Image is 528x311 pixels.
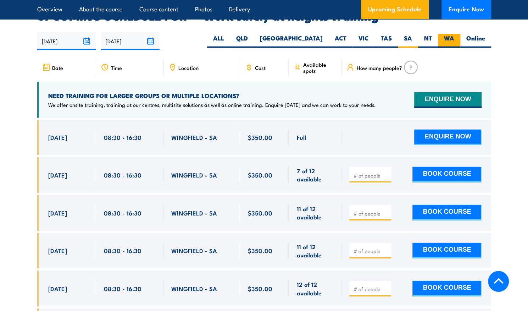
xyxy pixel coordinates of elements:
span: How many people? [356,65,402,71]
p: We offer onsite training, training at our centres, multisite solutions as well as online training... [48,101,376,108]
span: 08:30 - 16:30 [104,209,141,217]
label: NT [418,34,438,48]
span: 08:30 - 16:30 [104,284,141,293]
span: 7 of 12 available [296,167,334,183]
button: ENQUIRE NOW [414,92,481,108]
h4: NEED TRAINING FOR LARGER GROUPS OR MULTIPLE LOCATIONS? [48,92,376,99]
label: SA [398,34,418,48]
span: 08:30 - 16:30 [104,171,141,179]
span: WINGFIELD - SA [171,133,217,141]
span: WINGFIELD - SA [171,246,217,255]
label: [GEOGRAPHIC_DATA] [254,34,329,48]
input: From date [37,32,96,50]
span: [DATE] [48,171,67,179]
label: ALL [207,34,230,48]
label: ACT [329,34,352,48]
input: # of people [353,285,389,293]
span: 12 of 12 available [296,280,334,297]
span: Full [296,133,306,141]
span: $350.00 [248,209,272,217]
button: BOOK COURSE [412,281,481,296]
span: $350.00 [248,246,272,255]
span: WINGFIELD - SA [171,171,217,179]
span: 11 of 12 available [296,242,334,259]
span: WINGFIELD - SA [171,284,217,293]
button: BOOK COURSE [412,205,481,220]
span: 11 of 12 available [296,204,334,221]
span: [DATE] [48,284,67,293]
label: Online [460,34,491,48]
span: Available spots [303,61,337,73]
label: VIC [352,34,375,48]
input: To date [101,32,160,50]
h2: UPCOMING SCHEDULE FOR - "Work safely at heights Training" [37,11,491,21]
span: [DATE] [48,246,67,255]
span: $350.00 [248,171,272,179]
input: # of people [353,172,389,179]
span: $350.00 [248,133,272,141]
span: $350.00 [248,284,272,293]
button: ENQUIRE NOW [414,130,481,145]
label: WA [438,34,460,48]
label: QLD [230,34,254,48]
span: Location [178,65,199,71]
span: 08:30 - 16:30 [104,246,141,255]
label: TAS [375,34,398,48]
span: 08:30 - 16:30 [104,133,141,141]
span: Date [52,65,63,71]
button: BOOK COURSE [412,167,481,182]
span: WINGFIELD - SA [171,209,217,217]
span: [DATE] [48,133,67,141]
input: # of people [353,247,389,255]
span: Cost [255,65,266,71]
button: BOOK COURSE [412,243,481,258]
span: Time [111,65,122,71]
span: [DATE] [48,209,67,217]
input: # of people [353,210,389,217]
